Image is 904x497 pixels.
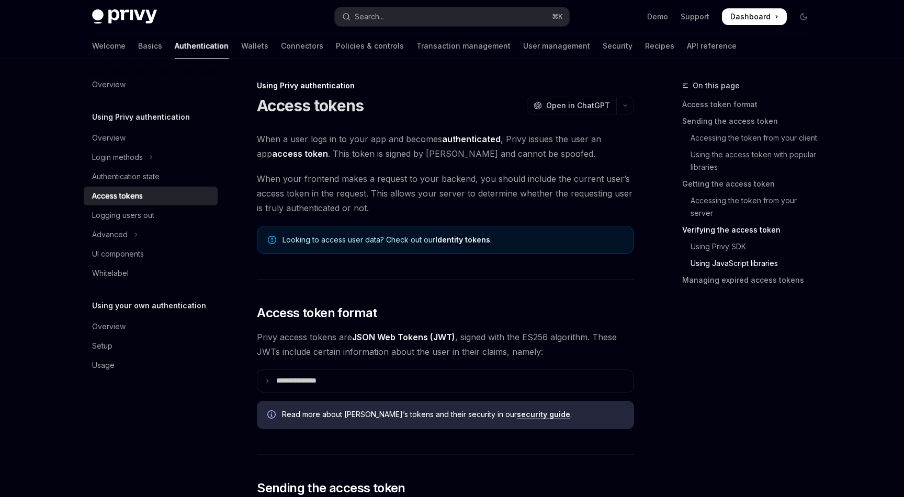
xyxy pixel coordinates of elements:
svg: Info [267,410,278,421]
span: Open in ChatGPT [546,100,610,111]
span: ⌘ K [552,13,563,21]
span: On this page [693,79,740,92]
a: Identity tokens [435,235,490,245]
a: security guide [517,410,570,419]
a: Verifying the access token [682,222,820,238]
a: Access tokens [84,187,218,205]
a: Overview [84,317,218,336]
h5: Using your own authentication [92,299,206,312]
a: Logging users out [84,206,218,225]
a: JSON Web Tokens (JWT) [352,332,455,343]
a: Security [603,33,632,59]
div: Search... [355,10,384,23]
a: Transaction management [416,33,511,59]
a: Overview [84,129,218,147]
div: Setup [92,340,112,352]
a: API reference [687,33,737,59]
a: Overview [84,75,218,94]
button: Toggle Login methods section [84,148,218,167]
a: User management [523,33,590,59]
span: Read more about [PERSON_NAME]’s tokens and their security in our . [282,409,624,420]
a: Access token format [682,96,820,113]
a: Using JavaScript libraries [682,255,820,272]
div: Access tokens [92,190,143,202]
span: Privy access tokens are , signed with the ES256 algorithm. These JWTs include certain information... [257,330,634,359]
button: Open in ChatGPT [527,97,616,114]
div: Overview [92,320,126,333]
a: Support [681,11,709,22]
a: Wallets [241,33,268,59]
strong: access token [272,148,328,159]
a: Recipes [645,33,674,59]
a: Welcome [92,33,126,59]
div: Login methods [92,151,143,164]
strong: authenticated [442,134,501,144]
a: Getting the access token [682,176,820,192]
button: Toggle dark mode [795,8,812,25]
a: Setup [84,337,218,355]
div: UI components [92,248,144,260]
div: Authentication state [92,170,160,183]
button: Open search [335,7,569,26]
a: Dashboard [722,8,787,25]
span: When your frontend makes a request to your backend, you should include the current user’s access ... [257,171,634,215]
div: Usage [92,359,115,372]
div: Overview [92,132,126,144]
div: Overview [92,78,126,91]
a: Policies & controls [336,33,404,59]
a: Connectors [281,33,323,59]
span: Looking to access user data? Check out our . [282,235,623,245]
button: Toggle Advanced section [84,225,218,244]
a: Managing expired access tokens [682,272,820,288]
a: Whitelabel [84,264,218,283]
div: Logging users out [92,209,154,222]
span: Access token format [257,305,377,321]
div: Advanced [92,228,128,241]
svg: Note [268,236,276,244]
a: Authentication state [84,167,218,186]
a: Demo [647,11,668,22]
a: Sending the access token [682,113,820,130]
a: Using Privy SDK [682,238,820,255]
a: Using the access token with popular libraries [682,146,820,176]
a: Authentication [175,33,229,59]
a: Accessing the token from your server [682,192,820,222]
a: Basics [138,33,162,59]
div: Whitelabel [92,267,129,280]
img: dark logo [92,9,157,24]
h1: Access tokens [257,96,364,115]
a: Usage [84,356,218,375]
span: Dashboard [730,11,771,22]
span: When a user logs in to your app and becomes , Privy issues the user an app . This token is signed... [257,132,634,161]
div: Using Privy authentication [257,80,634,91]
h5: Using Privy authentication [92,111,190,123]
a: UI components [84,245,218,263]
a: Accessing the token from your client [682,130,820,146]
